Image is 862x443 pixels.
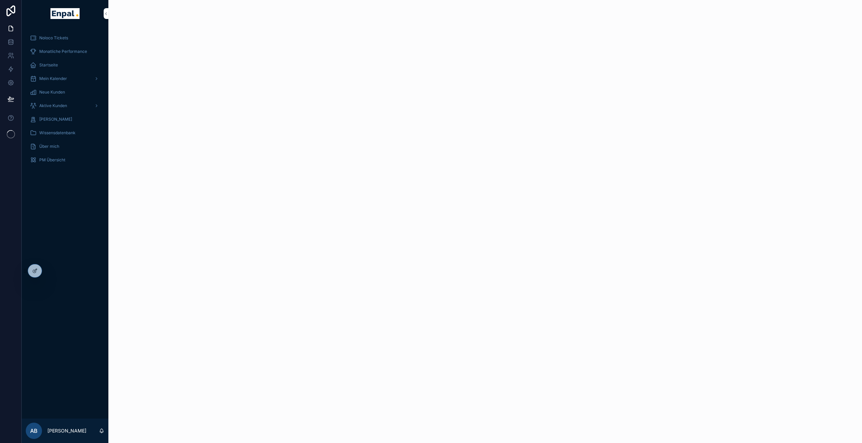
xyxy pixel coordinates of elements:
span: Über mich [39,144,59,149]
a: Neue Kunden [26,86,104,98]
a: PM Übersicht [26,154,104,166]
span: Startseite [39,62,58,68]
a: Monatliche Performance [26,45,104,58]
a: Über mich [26,140,104,153]
a: Startseite [26,59,104,71]
p: [PERSON_NAME] [47,427,86,434]
a: Noloco Tickets [26,32,104,44]
span: AB [30,427,38,435]
img: App logo [50,8,79,19]
span: Mein Kalender [39,76,67,81]
span: [PERSON_NAME] [39,117,72,122]
a: Mein Kalender [26,73,104,85]
span: PM Übersicht [39,157,65,163]
div: scrollable content [22,27,108,175]
a: Aktive Kunden [26,100,104,112]
span: Neue Kunden [39,89,65,95]
span: Monatliche Performance [39,49,87,54]
a: Wissensdatenbank [26,127,104,139]
span: Noloco Tickets [39,35,68,41]
span: Wissensdatenbank [39,130,76,136]
span: Aktive Kunden [39,103,67,108]
a: [PERSON_NAME] [26,113,104,125]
